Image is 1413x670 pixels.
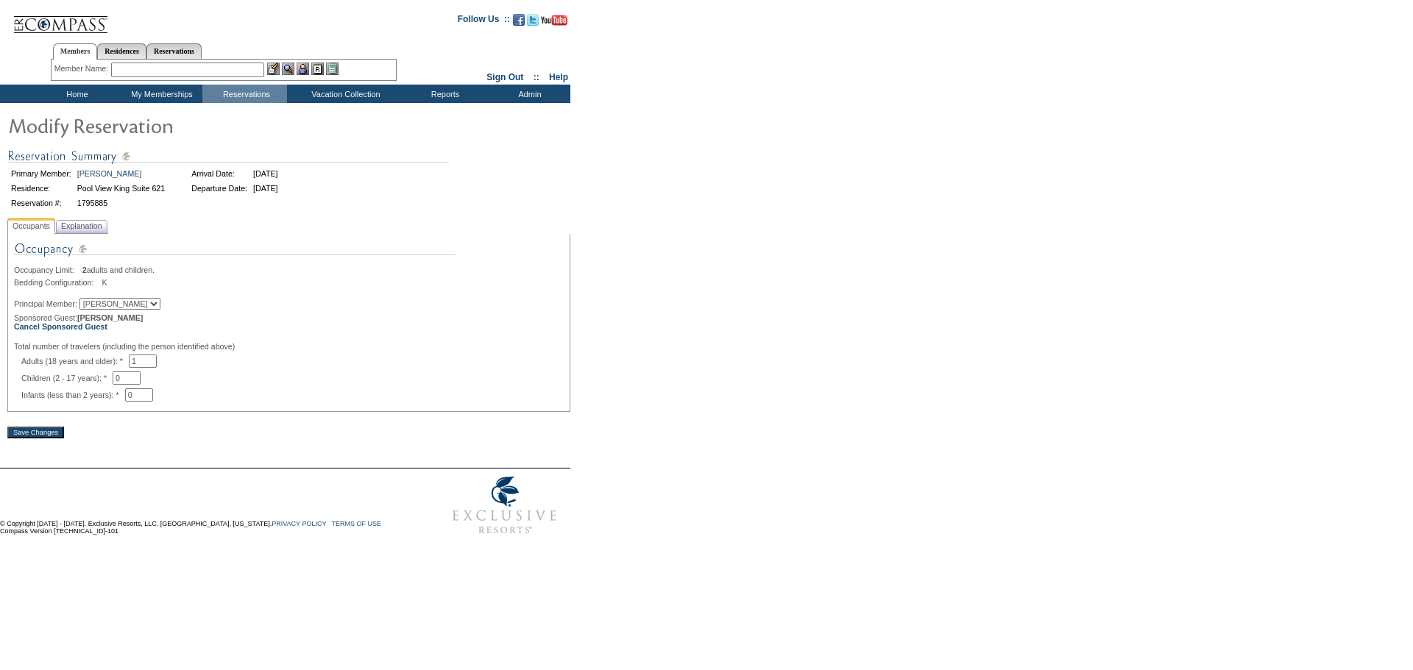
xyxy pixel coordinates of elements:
[513,14,525,26] img: Become our fan on Facebook
[7,147,449,165] img: Reservation Summary
[9,196,74,210] td: Reservation #:
[486,72,523,82] a: Sign Out
[513,18,525,27] a: Become our fan on Facebook
[189,182,249,195] td: Departure Date:
[14,342,564,351] div: Total number of travelers (including the person identified above)
[534,72,539,82] span: ::
[9,167,74,180] td: Primary Member:
[527,18,539,27] a: Follow us on Twitter
[202,85,287,103] td: Reservations
[33,85,118,103] td: Home
[326,63,339,75] img: b_calculator.gif
[486,85,570,103] td: Admin
[75,196,167,210] td: 1795885
[282,63,294,75] img: View
[14,265,80,274] span: Occupancy Limit:
[118,85,202,103] td: My Memberships
[401,85,486,103] td: Reports
[189,167,249,180] td: Arrival Date:
[82,265,87,274] span: 2
[9,182,74,195] td: Residence:
[14,240,456,265] img: Occupancy
[102,278,107,287] span: K
[7,110,302,140] img: Modify Reservation
[54,63,111,75] div: Member Name:
[272,520,326,527] a: PRIVACY POLICY
[541,15,567,26] img: Subscribe to our YouTube Channel
[53,43,98,60] a: Members
[58,218,105,234] span: Explanation
[14,299,77,308] span: Principal Member:
[527,14,539,26] img: Follow us on Twitter
[10,218,53,234] span: Occupants
[332,520,382,527] a: TERMS OF USE
[14,322,107,331] a: Cancel Sponsored Guest
[97,43,146,59] a: Residences
[287,85,401,103] td: Vacation Collection
[14,313,564,331] div: Sponsored Guest:
[146,43,202,59] a: Reservations
[21,374,113,382] span: Children (2 - 17 years): *
[267,63,280,75] img: b_edit.gif
[21,391,125,399] span: Infants (less than 2 years): *
[251,182,280,195] td: [DATE]
[77,169,142,178] a: [PERSON_NAME]
[439,468,570,542] img: Exclusive Resorts
[541,18,567,27] a: Subscribe to our YouTube Channel
[14,278,99,287] span: Bedding Configuration:
[13,4,108,34] img: Compass Home
[7,427,64,438] input: Save Changes
[251,167,280,180] td: [DATE]
[311,63,324,75] img: Reservations
[549,72,568,82] a: Help
[297,63,309,75] img: Impersonate
[14,265,564,274] div: adults and children.
[458,13,510,30] td: Follow Us ::
[75,182,167,195] td: Pool View King Suite 621
[21,357,129,366] span: Adults (18 years and older): *
[77,313,143,322] span: [PERSON_NAME]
